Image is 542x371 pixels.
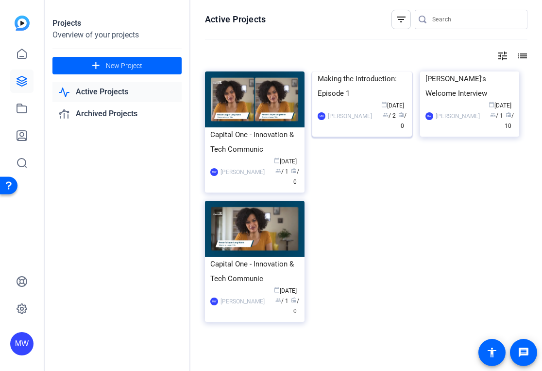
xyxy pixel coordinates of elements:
a: Active Projects [52,82,182,102]
span: radio [291,168,297,174]
span: calendar_today [489,102,494,107]
span: calendar_today [274,158,280,163]
span: [DATE] [274,158,297,165]
div: Capital One - Innovation & Tech Communic [210,127,299,157]
div: [PERSON_NAME] [220,167,265,177]
span: / 10 [505,112,514,129]
span: / 0 [291,168,299,185]
span: [DATE] [489,102,511,109]
span: radio [291,297,297,303]
span: New Project [106,61,142,71]
mat-icon: list [516,50,527,62]
div: Projects [52,18,182,29]
a: Archived Projects [52,104,182,124]
div: [PERSON_NAME] [436,111,480,121]
span: / 2 [383,112,396,119]
h1: Active Projects [205,14,266,25]
input: Search [432,14,520,25]
span: [DATE] [274,287,297,294]
mat-icon: add [90,60,102,72]
div: MW [210,298,218,305]
span: / 1 [275,168,288,175]
div: Capital One - Innovation & Tech Communic [210,257,299,286]
span: [DATE] [381,102,404,109]
mat-icon: accessibility [486,347,498,358]
span: group [490,112,496,118]
div: [PERSON_NAME]'s Welcome Interview [425,71,514,101]
div: Making the Introduction: Episode 1 [318,71,406,101]
mat-icon: message [518,347,529,358]
span: radio [398,112,404,118]
div: Overview of your projects [52,29,182,41]
div: [PERSON_NAME] [220,297,265,306]
div: MW [10,332,34,355]
span: group [275,168,281,174]
span: / 0 [398,112,406,129]
div: MW [425,112,433,120]
span: group [383,112,389,118]
span: group [275,297,281,303]
span: calendar_today [274,287,280,293]
span: / 1 [490,112,503,119]
span: radio [506,112,511,118]
span: / 1 [275,298,288,304]
mat-icon: filter_list [395,14,407,25]
span: / 0 [291,298,299,315]
mat-icon: tune [497,50,508,62]
div: MW [318,112,325,120]
button: New Project [52,57,182,74]
img: blue-gradient.svg [15,16,30,31]
span: calendar_today [381,102,387,107]
div: MW [210,168,218,176]
div: [PERSON_NAME] [328,111,372,121]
